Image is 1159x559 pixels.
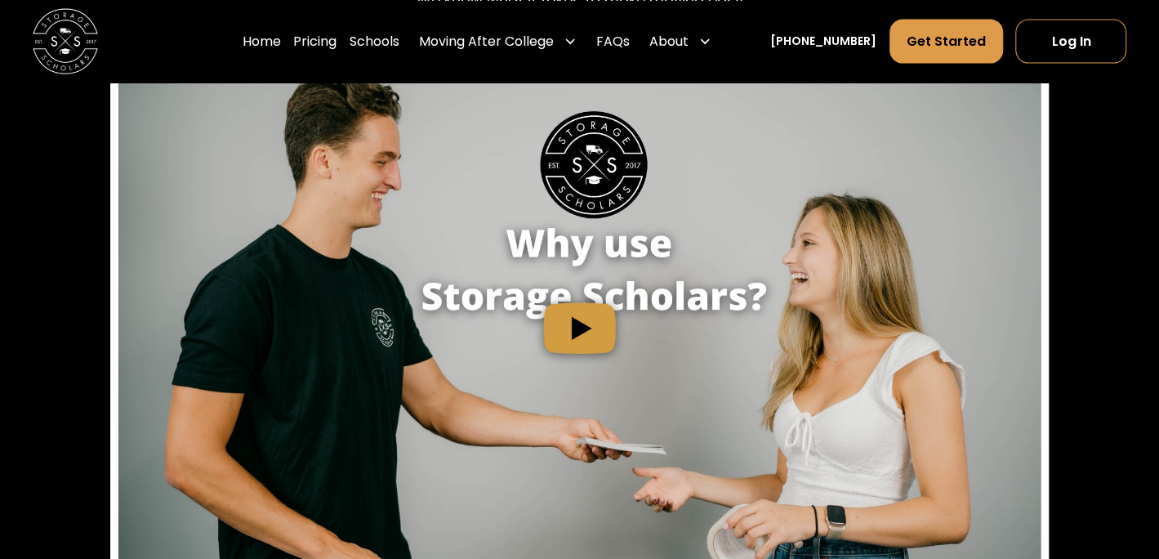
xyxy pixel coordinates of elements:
[1015,19,1126,63] a: Log In
[596,18,630,64] a: FAQs
[412,18,583,64] div: Moving After College
[419,31,554,51] div: Moving After College
[33,8,98,74] img: Storage Scholars main logo
[889,19,1003,63] a: Get Started
[242,18,280,64] a: Home
[643,18,718,64] div: About
[350,18,399,64] a: Schools
[293,18,337,64] a: Pricing
[770,32,876,49] a: [PHONE_NUMBER]
[649,31,689,51] div: About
